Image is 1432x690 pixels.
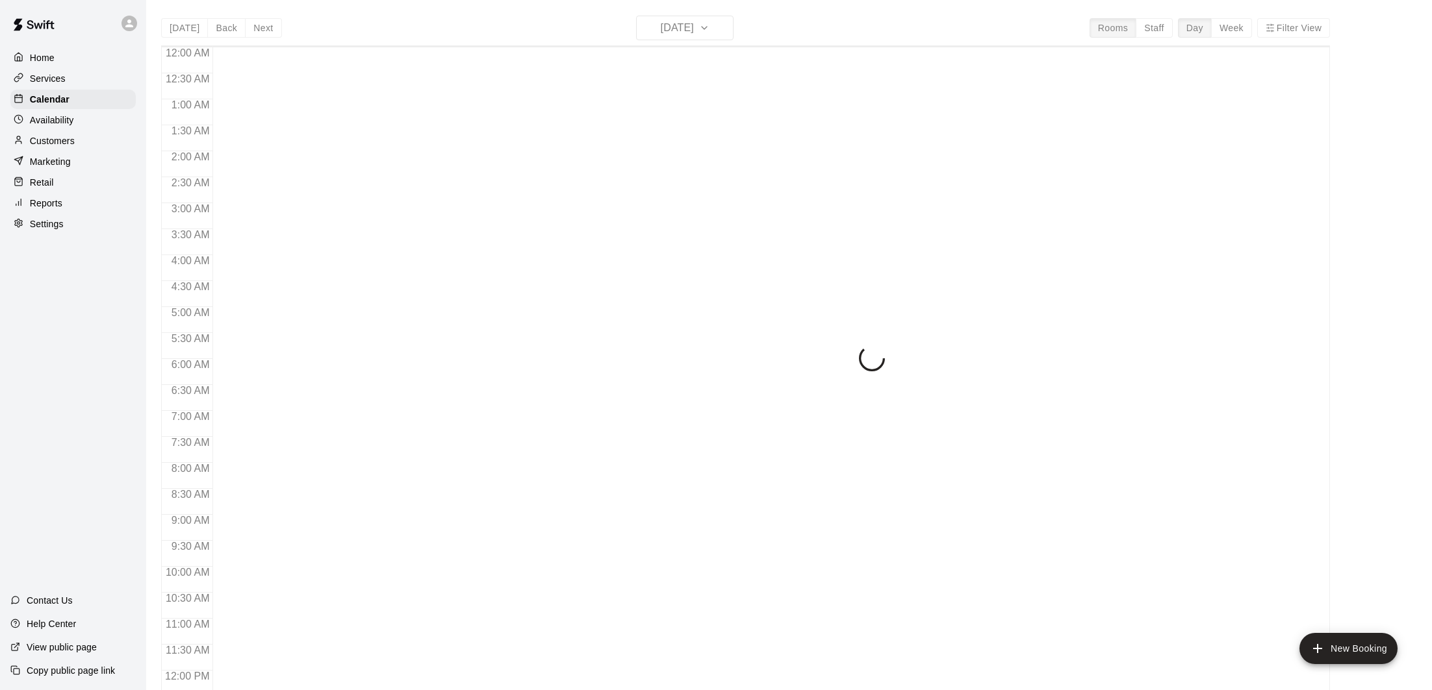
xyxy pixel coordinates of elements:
p: Copy public page link [27,664,115,677]
span: 11:00 AM [162,619,213,630]
p: Help Center [27,617,76,630]
span: 2:00 AM [168,151,213,162]
span: 6:30 AM [168,385,213,396]
p: Reports [30,197,62,210]
span: 8:00 AM [168,463,213,474]
a: Reports [10,193,136,213]
a: Availability [10,110,136,130]
span: 3:30 AM [168,229,213,240]
a: Marketing [10,152,136,171]
p: Settings [30,217,64,230]
button: add [1299,633,1398,664]
span: 1:30 AM [168,125,213,136]
span: 9:30 AM [168,541,213,552]
span: 2:30 AM [168,177,213,188]
p: Home [30,51,55,64]
a: Services [10,69,136,88]
span: 3:00 AM [168,203,213,214]
a: Calendar [10,90,136,109]
p: Marketing [30,155,71,168]
p: Retail [30,176,54,189]
span: 8:30 AM [168,489,213,500]
span: 12:00 AM [162,47,213,58]
span: 7:30 AM [168,437,213,448]
a: Customers [10,131,136,151]
a: Retail [10,173,136,192]
p: Customers [30,134,75,147]
a: Home [10,48,136,68]
a: Settings [10,214,136,234]
span: 12:30 AM [162,73,213,84]
span: 10:30 AM [162,593,213,604]
span: 4:30 AM [168,281,213,292]
span: 6:00 AM [168,359,213,370]
span: 9:00 AM [168,515,213,526]
p: View public page [27,641,97,654]
span: 7:00 AM [168,411,213,422]
p: Contact Us [27,594,73,607]
p: Availability [30,114,74,127]
span: 5:00 AM [168,307,213,318]
p: Calendar [30,93,70,106]
span: 11:30 AM [162,645,213,656]
span: 12:00 PM [162,671,212,682]
span: 10:00 AM [162,567,213,578]
span: 4:00 AM [168,255,213,266]
p: Services [30,72,66,85]
span: 5:30 AM [168,333,213,344]
span: 1:00 AM [168,99,213,110]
